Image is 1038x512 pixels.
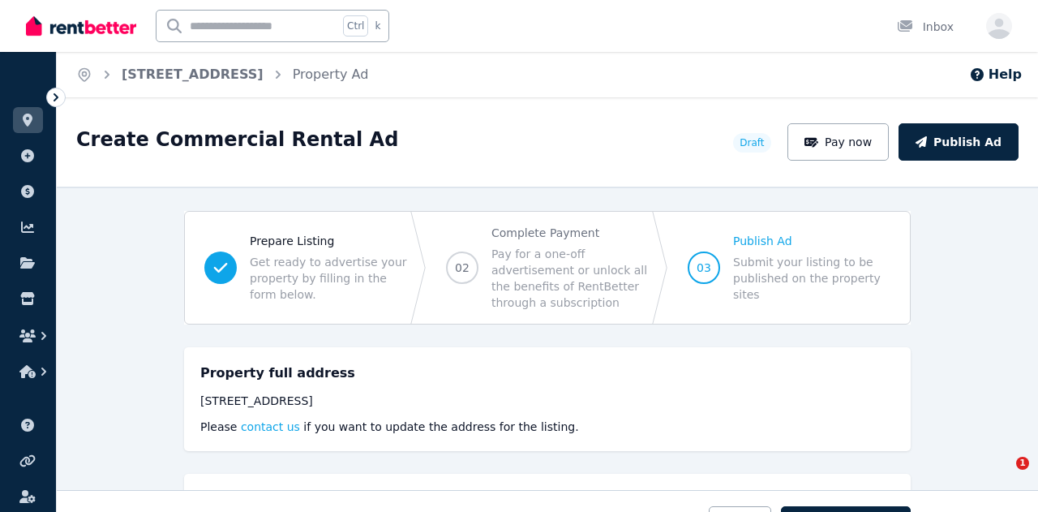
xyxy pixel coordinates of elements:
button: Publish Ad [899,123,1019,161]
span: k [375,19,380,32]
span: Pay for a one-off advertisement or unlock all the benefits of RentBetter through a subscription [491,246,649,311]
span: Publish Ad [733,233,890,249]
h5: Property full address [200,364,355,383]
img: RentBetter [26,14,136,38]
div: [STREET_ADDRESS] [200,393,894,409]
span: ORGANISE [13,89,64,101]
span: 02 [455,260,470,276]
button: Pay now [787,123,890,161]
h1: Create Commercial Rental Ad [76,127,398,153]
span: Prepare Listing [250,233,407,249]
button: Help [969,65,1022,84]
span: 03 [697,260,711,276]
span: Get ready to advertise your property by filling in the form below. [250,254,407,303]
button: contact us [241,419,300,435]
span: 1 [1016,457,1029,470]
nav: Progress [184,211,911,325]
span: Draft [740,136,764,149]
p: Please if you want to update the address for the listing. [200,419,894,435]
span: Ctrl [343,15,368,37]
iframe: Intercom live chat [983,457,1022,496]
nav: Breadcrumb [57,52,388,97]
a: [STREET_ADDRESS] [122,67,264,82]
span: Complete Payment [491,225,649,241]
span: Submit your listing to be published on the property sites [733,254,890,303]
div: Inbox [897,19,954,35]
a: Property Ad [293,67,369,82]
